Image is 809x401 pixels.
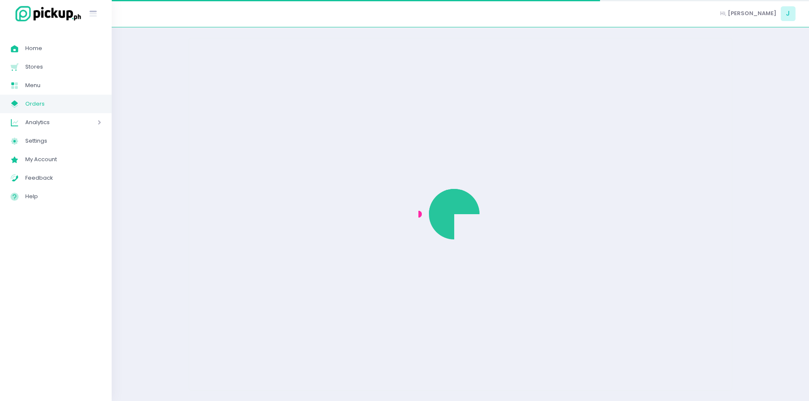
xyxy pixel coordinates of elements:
[25,98,101,109] span: Orders
[25,154,101,165] span: My Account
[25,43,101,54] span: Home
[25,191,101,202] span: Help
[25,135,101,146] span: Settings
[25,173,101,183] span: Feedback
[25,61,101,72] span: Stores
[25,117,74,128] span: Analytics
[728,9,777,18] span: [PERSON_NAME]
[720,9,726,18] span: Hi,
[11,5,82,23] img: logo
[781,6,796,21] span: J
[25,80,101,91] span: Menu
